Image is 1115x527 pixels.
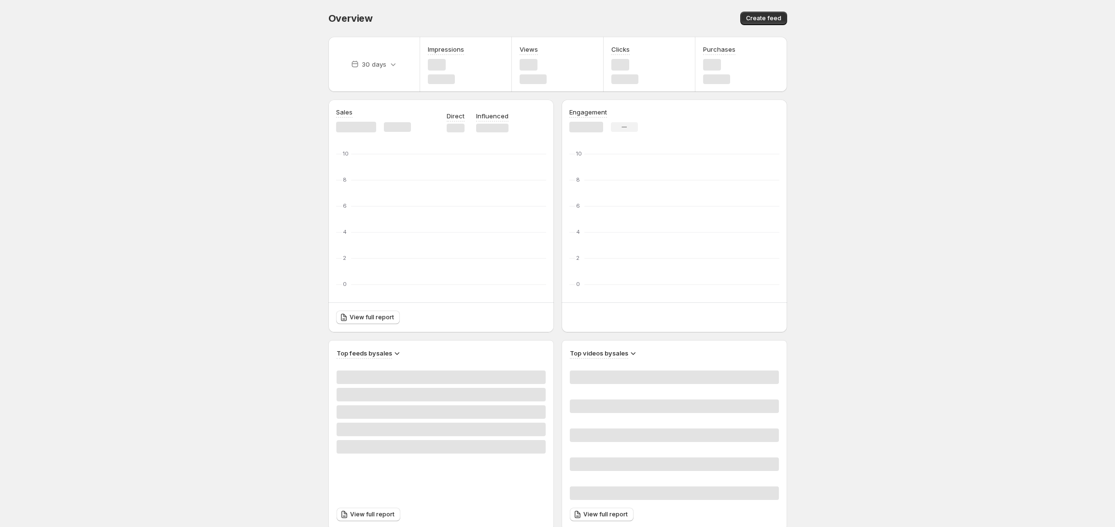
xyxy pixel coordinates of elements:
text: 0 [576,281,580,287]
h3: Top feeds by sales [337,348,392,358]
h3: Sales [336,107,353,117]
text: 10 [343,150,349,157]
span: View full report [583,511,628,518]
text: 8 [343,176,347,183]
text: 6 [576,202,580,209]
text: 8 [576,176,580,183]
h3: Impressions [428,44,464,54]
text: 0 [343,281,347,287]
button: Create feed [740,12,787,25]
h3: Purchases [703,44,735,54]
h3: Top videos by sales [570,348,628,358]
text: 2 [576,255,579,261]
p: 30 days [362,59,386,69]
text: 6 [343,202,347,209]
text: 4 [343,228,347,235]
span: View full report [350,313,394,321]
p: Direct [447,111,465,121]
h3: Views [520,44,538,54]
h3: Engagement [569,107,607,117]
a: View full report [337,508,400,521]
text: 10 [576,150,582,157]
text: 4 [576,228,580,235]
h3: Clicks [611,44,630,54]
span: View full report [350,511,395,518]
span: Overview [328,13,373,24]
p: Influenced [476,111,508,121]
a: View full report [570,508,634,521]
a: View full report [336,311,400,324]
text: 2 [343,255,346,261]
span: Create feed [746,14,781,22]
